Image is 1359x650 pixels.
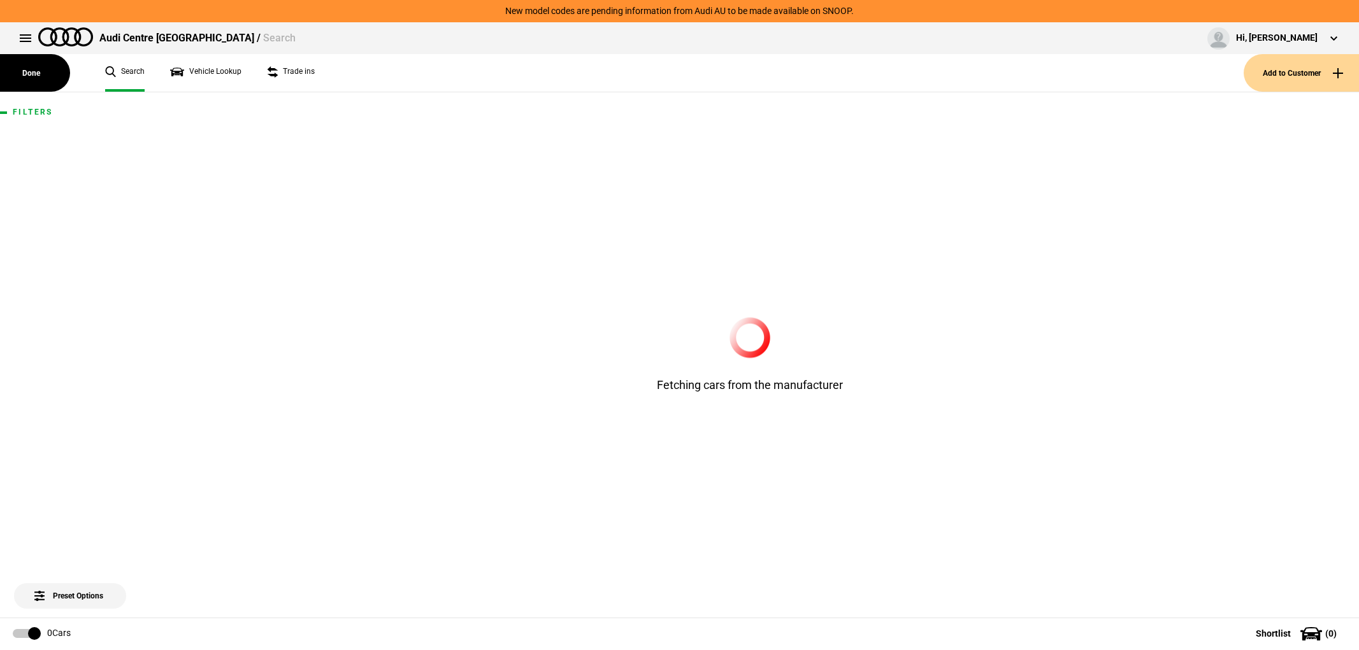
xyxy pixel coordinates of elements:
[37,576,103,600] span: Preset Options
[1236,32,1318,45] div: Hi, [PERSON_NAME]
[1256,629,1291,638] span: Shortlist
[47,627,71,640] div: 0 Cars
[1325,629,1337,638] span: ( 0 )
[99,31,296,45] div: Audi Centre [GEOGRAPHIC_DATA] /
[105,54,145,92] a: Search
[1237,618,1359,649] button: Shortlist(0)
[38,27,93,46] img: audi.png
[263,32,296,44] span: Search
[267,54,315,92] a: Trade ins
[591,317,909,393] div: Fetching cars from the manufacturer
[1244,54,1359,92] button: Add to Customer
[13,108,127,117] h1: Filters
[170,54,241,92] a: Vehicle Lookup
